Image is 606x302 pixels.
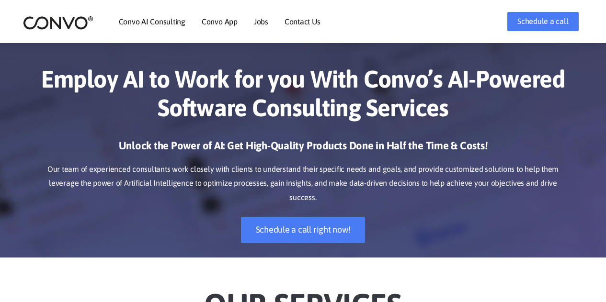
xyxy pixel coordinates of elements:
a: Contact Us [285,18,320,25]
img: logo_2.png [23,15,93,30]
h3: Unlock the Power of AI: Get High-Quality Products Done in Half the Time & Costs! [37,139,569,160]
a: Jobs [254,18,268,25]
a: Schedule a call right now! [241,217,366,243]
h1: Employ AI to Work for you With Convo’s AI-Powered Software Consulting Services [37,65,569,129]
a: Convo App [202,18,238,25]
a: Convo AI Consulting [119,18,185,25]
p: Our team of experienced consultants work closely with clients to understand their specific needs ... [37,162,569,205]
a: Schedule a call [507,12,578,31]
